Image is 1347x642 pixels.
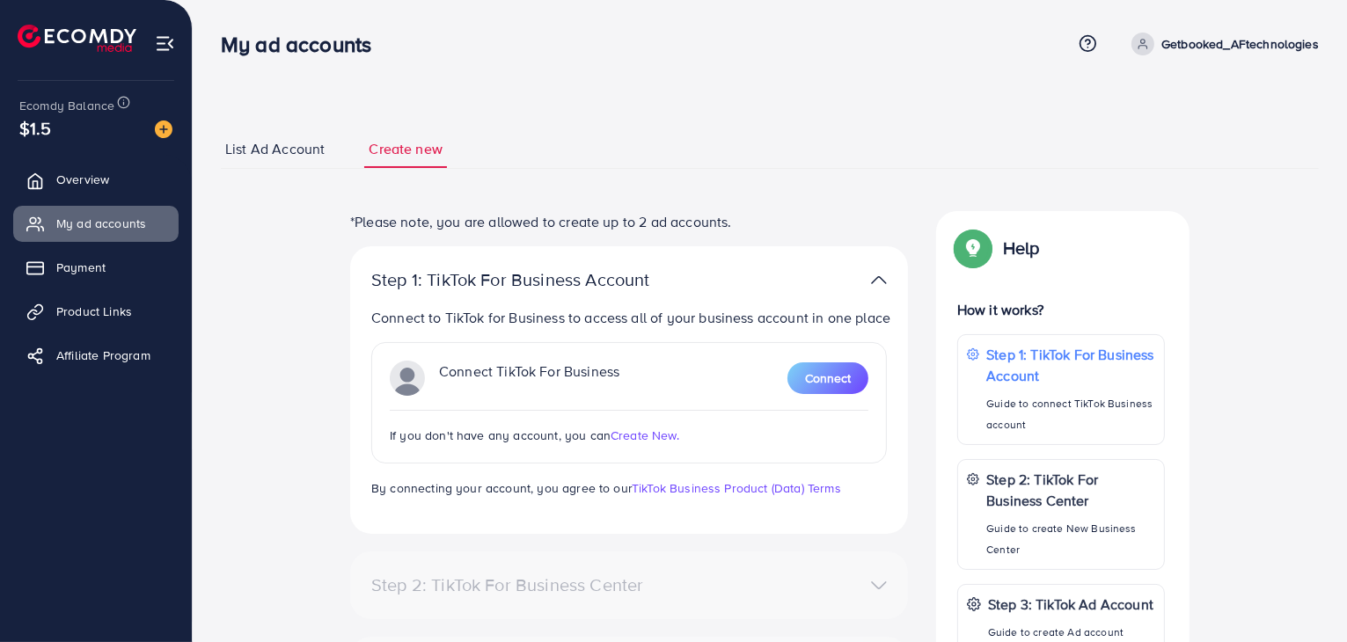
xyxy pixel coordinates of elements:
span: Affiliate Program [56,347,150,364]
a: TikTok Business Product (Data) Terms [632,479,841,497]
p: Step 2: TikTok For Business Center [986,469,1155,511]
p: Guide to connect TikTok Business account [986,393,1155,435]
a: Getbooked_AFtechnologies [1124,33,1319,55]
p: Help [1003,237,1040,259]
span: $1.5 [19,115,52,141]
span: Create new [369,139,443,159]
a: Affiliate Program [13,338,179,373]
span: Product Links [56,303,132,320]
p: Step 1: TikTok For Business Account [371,269,706,290]
p: Connect to TikTok for Business to access all of your business account in one place [371,307,894,328]
iframe: Chat [1272,563,1334,629]
h3: My ad accounts [221,32,385,57]
span: Create New. [611,427,679,444]
span: Connect [805,369,851,387]
p: How it works? [957,299,1165,320]
p: By connecting your account, you agree to our [371,478,887,499]
p: *Please note, you are allowed to create up to 2 ad accounts. [350,211,908,232]
img: image [155,120,172,138]
img: TikTok partner [871,267,887,293]
p: Step 1: TikTok For Business Account [986,344,1155,386]
span: My ad accounts [56,215,146,232]
p: Getbooked_AFtechnologies [1161,33,1319,55]
p: Step 3: TikTok Ad Account [988,594,1153,615]
img: Popup guide [957,232,989,264]
span: If you don't have any account, you can [390,427,611,444]
a: My ad accounts [13,206,179,241]
p: Guide to create New Business Center [986,518,1155,560]
span: Overview [56,171,109,188]
span: Payment [56,259,106,276]
button: Connect [787,362,868,394]
a: Product Links [13,294,179,329]
span: List Ad Account [225,139,325,159]
span: Ecomdy Balance [19,97,114,114]
img: menu [155,33,175,54]
img: logo [18,25,136,52]
p: Connect TikTok For Business [439,361,619,396]
a: Overview [13,162,179,197]
img: TikTok partner [390,361,425,396]
a: Payment [13,250,179,285]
